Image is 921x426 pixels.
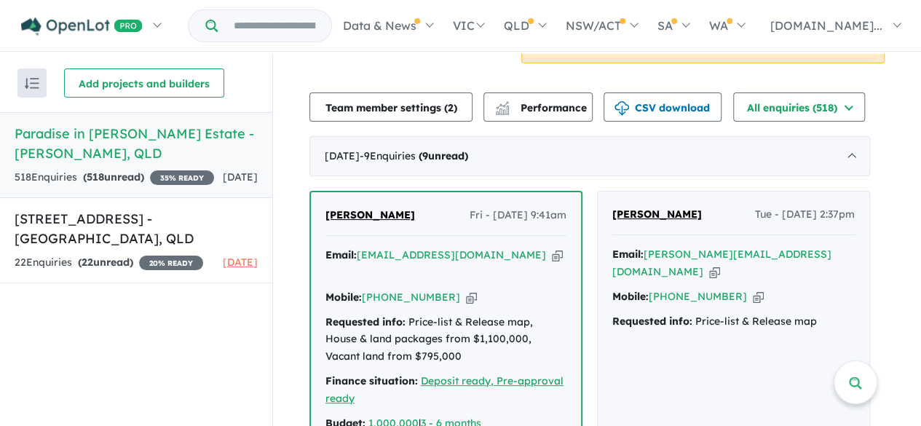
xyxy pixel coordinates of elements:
button: Team member settings (2) [309,92,473,122]
span: 518 [87,170,104,184]
span: 2 [448,101,454,114]
span: 22 [82,256,93,269]
strong: Mobile: [612,290,649,303]
span: [DATE] [223,256,258,269]
a: [EMAIL_ADDRESS][DOMAIN_NAME] [357,248,546,261]
span: [DOMAIN_NAME]... [770,18,882,33]
img: Openlot PRO Logo White [21,17,143,36]
button: CSV download [604,92,722,122]
a: [PERSON_NAME] [325,207,415,224]
span: 35 % READY [150,170,214,185]
strong: Email: [612,248,644,261]
div: 22 Enquir ies [15,254,203,272]
strong: ( unread) [78,256,133,269]
a: [PHONE_NUMBER] [362,291,460,304]
strong: Finance situation: [325,374,418,387]
h5: [STREET_ADDRESS] - [GEOGRAPHIC_DATA] , QLD [15,209,258,248]
h5: Paradise in [PERSON_NAME] Estate - [PERSON_NAME] , QLD [15,124,258,163]
span: [PERSON_NAME] [325,208,415,221]
strong: Email: [325,248,357,261]
strong: Mobile: [325,291,362,304]
button: Copy [709,264,720,280]
img: bar-chart.svg [495,106,510,115]
span: 9 [422,149,428,162]
button: Copy [466,290,477,305]
a: [PERSON_NAME] [612,206,702,224]
div: Price-list & Release map [612,313,855,331]
a: [PERSON_NAME][EMAIL_ADDRESS][DOMAIN_NAME] [612,248,831,278]
button: Copy [753,289,764,304]
button: Copy [552,248,563,263]
img: download icon [614,101,629,116]
strong: Requested info: [612,315,692,328]
span: 20 % READY [139,256,203,270]
button: Performance [483,92,593,122]
a: [PHONE_NUMBER] [649,290,747,303]
a: Deposit ready, Pre-approval ready [325,374,564,405]
img: sort.svg [25,78,39,89]
span: - 9 Enquir ies [360,149,468,162]
input: Try estate name, suburb, builder or developer [221,10,328,42]
img: line-chart.svg [496,101,509,109]
strong: Requested info: [325,315,406,328]
strong: ( unread) [419,149,468,162]
button: All enquiries (518) [733,92,865,122]
span: [PERSON_NAME] [612,208,702,221]
span: [DATE] [223,170,258,184]
span: Performance [497,101,587,114]
button: Add projects and builders [64,68,224,98]
span: Tue - [DATE] 2:37pm [755,206,855,224]
div: [DATE] [309,136,870,177]
span: Fri - [DATE] 9:41am [470,207,566,224]
div: Price-list & Release map, House & land packages from $1,100,000, Vacant land from $795,000 [325,314,566,366]
strong: ( unread) [83,170,144,184]
div: 518 Enquir ies [15,169,214,186]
